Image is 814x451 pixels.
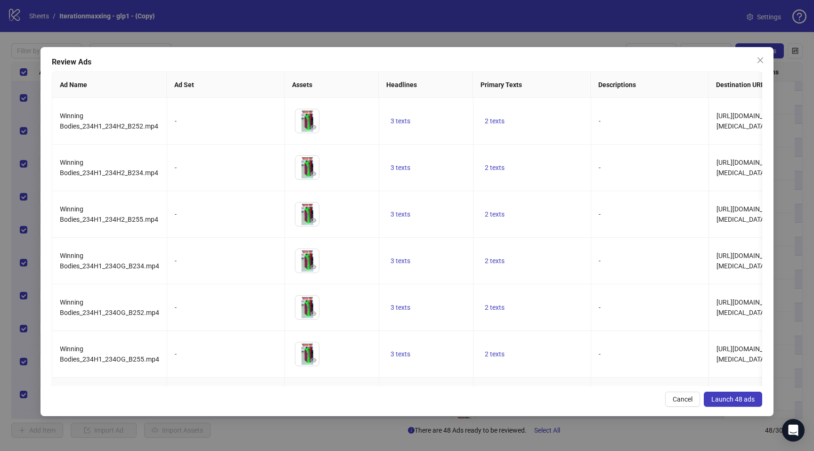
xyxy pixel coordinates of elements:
[175,302,277,313] div: -
[379,72,473,98] th: Headlines
[60,298,159,316] span: Winning Bodies_234H1_234OG_B252.mp4
[175,349,277,359] div: -
[175,209,277,219] div: -
[485,304,505,311] span: 2 texts
[295,342,319,366] img: Asset 1
[481,348,508,360] button: 2 texts
[285,72,379,98] th: Assets
[716,112,783,130] span: [URL][DOMAIN_NAME][MEDICAL_DATA]
[599,117,601,125] span: -
[599,210,601,218] span: -
[716,345,783,363] span: [URL][DOMAIN_NAME][MEDICAL_DATA]
[481,302,508,313] button: 2 texts
[387,209,414,220] button: 3 texts
[599,257,601,265] span: -
[481,115,508,127] button: 2 texts
[387,255,414,266] button: 3 texts
[481,255,508,266] button: 2 texts
[387,302,414,313] button: 3 texts
[782,419,805,442] div: Open Intercom Messenger
[391,257,410,265] span: 3 texts
[387,348,414,360] button: 3 texts
[295,156,319,179] img: Asset 1
[599,304,601,311] span: -
[599,350,601,358] span: -
[391,117,410,125] span: 3 texts
[308,168,319,179] button: Preview
[704,392,762,407] button: Launch 48 ads
[485,117,505,125] span: 2 texts
[757,56,764,64] span: close
[391,304,410,311] span: 3 texts
[308,215,319,226] button: Preview
[310,124,317,130] span: eye
[310,217,317,224] span: eye
[716,252,783,270] span: [URL][DOMAIN_NAME][MEDICAL_DATA]
[391,350,410,358] span: 3 texts
[308,261,319,273] button: Preview
[599,164,601,171] span: -
[308,121,319,133] button: Preview
[711,395,755,403] span: Launch 48 ads
[665,392,700,407] button: Cancel
[295,202,319,226] img: Asset 1
[481,162,508,173] button: 2 texts
[175,116,277,126] div: -
[716,159,783,177] span: [URL][DOMAIN_NAME][MEDICAL_DATA]
[716,298,783,316] span: [URL][DOMAIN_NAME][MEDICAL_DATA]
[310,310,317,317] span: eye
[673,395,692,403] span: Cancel
[387,115,414,127] button: 3 texts
[473,72,591,98] th: Primary Texts
[295,109,319,133] img: Asset 1
[60,205,158,223] span: Winning Bodies_234H1_234H2_B255.mp4
[753,53,768,68] button: Close
[308,308,319,319] button: Preview
[387,162,414,173] button: 3 texts
[310,357,317,363] span: eye
[485,210,505,218] span: 2 texts
[167,72,285,98] th: Ad Set
[391,164,410,171] span: 3 texts
[295,296,319,319] img: Asset 1
[52,56,762,68] div: Review Ads
[52,72,167,98] th: Ad Name
[485,164,505,171] span: 2 texts
[310,170,317,177] span: eye
[591,72,708,98] th: Descriptions
[60,159,158,177] span: Winning Bodies_234H1_234H2_B234.mp4
[60,345,159,363] span: Winning Bodies_234H1_234OG_B255.mp4
[60,112,158,130] span: Winning Bodies_234H1_234H2_B252.mp4
[481,209,508,220] button: 2 texts
[308,354,319,366] button: Preview
[310,264,317,270] span: eye
[485,350,505,358] span: 2 texts
[716,205,783,223] span: [URL][DOMAIN_NAME][MEDICAL_DATA]
[485,257,505,265] span: 2 texts
[391,210,410,218] span: 3 texts
[60,252,159,270] span: Winning Bodies_234H1_234OG_B234.mp4
[295,249,319,273] img: Asset 1
[175,162,277,173] div: -
[175,256,277,266] div: -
